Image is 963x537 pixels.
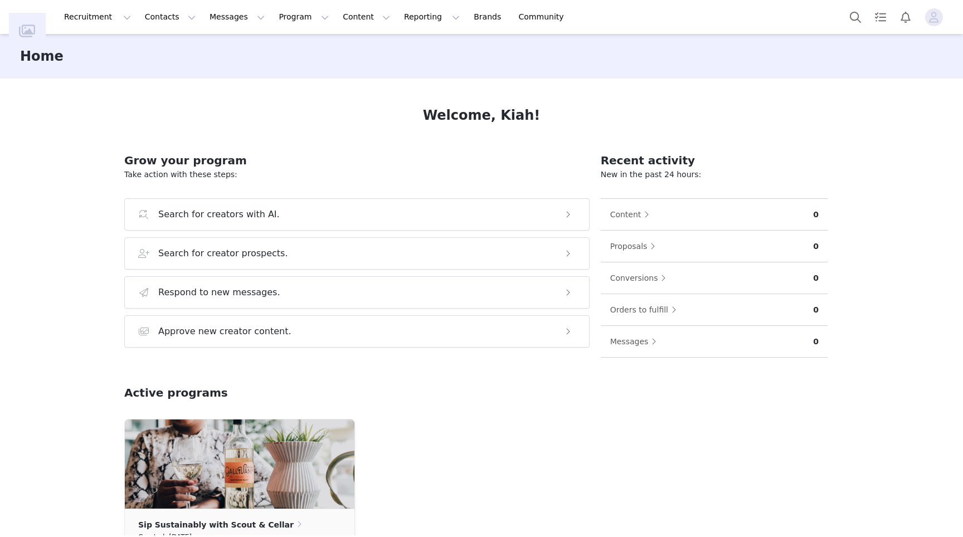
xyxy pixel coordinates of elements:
[124,152,590,169] h2: Grow your program
[203,4,271,30] button: Messages
[158,208,280,221] h3: Search for creators with AI.
[138,4,202,30] button: Contacts
[124,237,590,270] button: Search for creator prospects.
[813,336,819,348] p: 0
[610,237,662,255] button: Proposals
[124,384,228,401] h2: Active programs
[601,152,828,169] h2: Recent activity
[918,8,954,26] button: Profile
[124,315,590,348] button: Approve new creator content.
[20,46,64,66] h3: Home
[138,519,294,531] p: Sip Sustainably with Scout & Cellar
[158,325,291,338] h3: Approve new creator content.
[928,8,939,26] div: avatar
[272,4,335,30] button: Program
[610,301,682,319] button: Orders to fulfill
[125,419,354,509] img: 4cff6266-56b8-479e-9da6-bd2385f806cd.jpg
[57,4,138,30] button: Recruitment
[336,4,397,30] button: Content
[868,4,893,30] a: Tasks
[423,105,541,125] h1: Welcome, Kiah!
[610,269,672,287] button: Conversions
[158,247,288,260] h3: Search for creator prospects.
[813,209,819,221] p: 0
[843,4,868,30] button: Search
[601,169,828,180] p: New in the past 24 hours:
[397,4,466,30] button: Reporting
[813,272,819,284] p: 0
[467,4,511,30] a: Brands
[893,4,918,30] button: Notifications
[124,198,590,231] button: Search for creators with AI.
[813,304,819,316] p: 0
[158,286,280,299] h3: Respond to new messages.
[610,333,663,350] button: Messages
[512,4,576,30] a: Community
[124,169,590,180] p: Take action with these steps:
[610,206,655,223] button: Content
[813,241,819,252] p: 0
[124,276,590,309] button: Respond to new messages.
